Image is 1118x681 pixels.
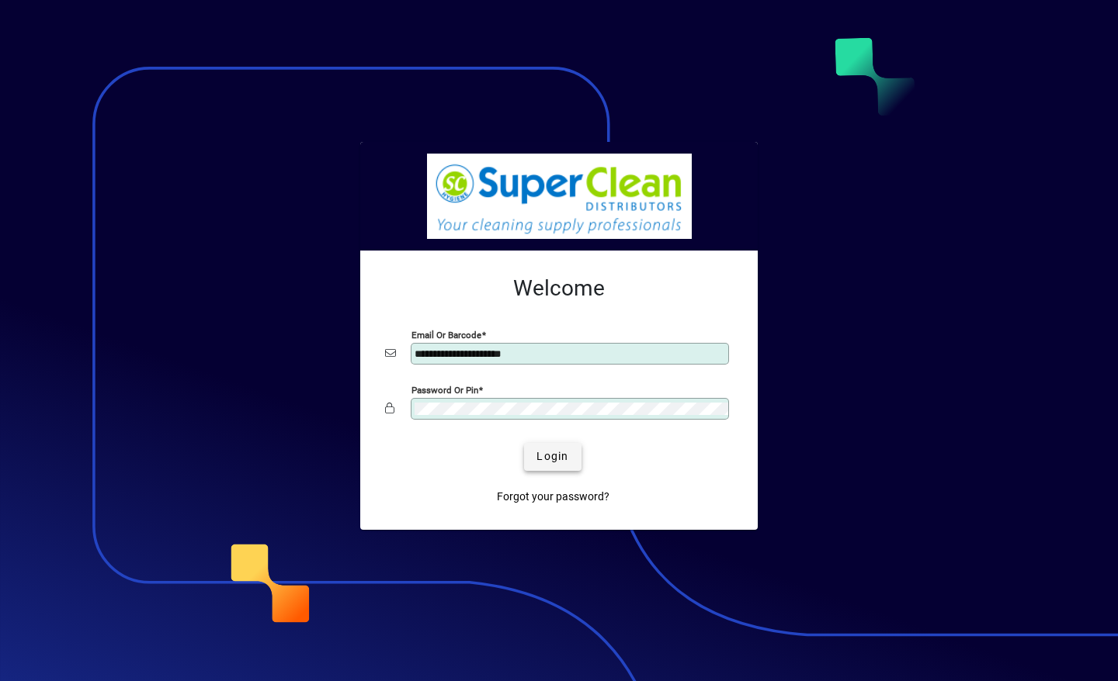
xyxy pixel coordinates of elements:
button: Login [524,443,581,471]
h2: Welcome [385,275,733,302]
mat-label: Password or Pin [411,384,478,395]
mat-label: Email or Barcode [411,329,481,340]
span: Login [536,448,568,465]
a: Forgot your password? [491,483,616,511]
span: Forgot your password? [497,489,609,505]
